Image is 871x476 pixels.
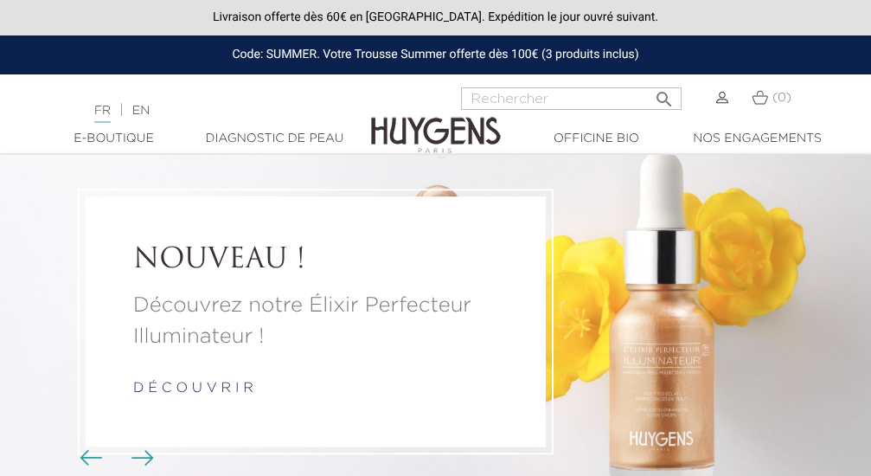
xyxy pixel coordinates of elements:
a: Découvrez notre Élixir Perfecteur Illuminateur ! [133,290,498,352]
div: | [86,100,350,121]
a: NOUVEAU ! [133,244,498,277]
button:  [649,82,680,106]
a: E-Boutique [34,130,195,148]
input: Rechercher [461,87,682,110]
a: FR [94,105,111,123]
div: Boutons du carrousel [86,446,143,472]
a: EN [132,105,150,117]
a: d é c o u v r i r [133,382,253,396]
i:  [654,84,675,105]
a: Officine Bio [516,130,677,148]
img: Huygens [371,89,501,156]
span: (0) [772,92,791,104]
a: Nos engagements [677,130,838,148]
a: Diagnostic de peau [195,130,355,148]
